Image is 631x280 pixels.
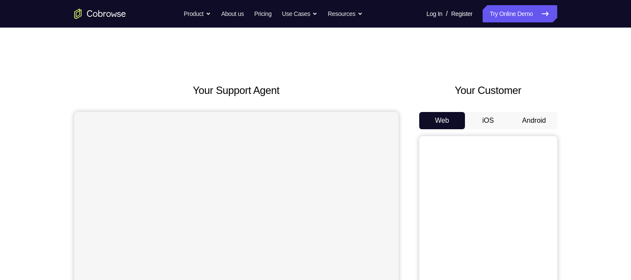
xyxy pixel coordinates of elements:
button: Android [511,112,557,129]
a: Pricing [254,5,271,22]
a: Try Online Demo [483,5,557,22]
a: Log In [427,5,443,22]
h2: Your Support Agent [74,83,399,98]
a: Go to the home page [74,9,126,19]
a: About us [221,5,244,22]
a: Register [451,5,472,22]
button: Use Cases [282,5,317,22]
button: Web [419,112,465,129]
button: iOS [465,112,511,129]
button: Resources [328,5,363,22]
span: / [446,9,448,19]
button: Product [184,5,211,22]
h2: Your Customer [419,83,557,98]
